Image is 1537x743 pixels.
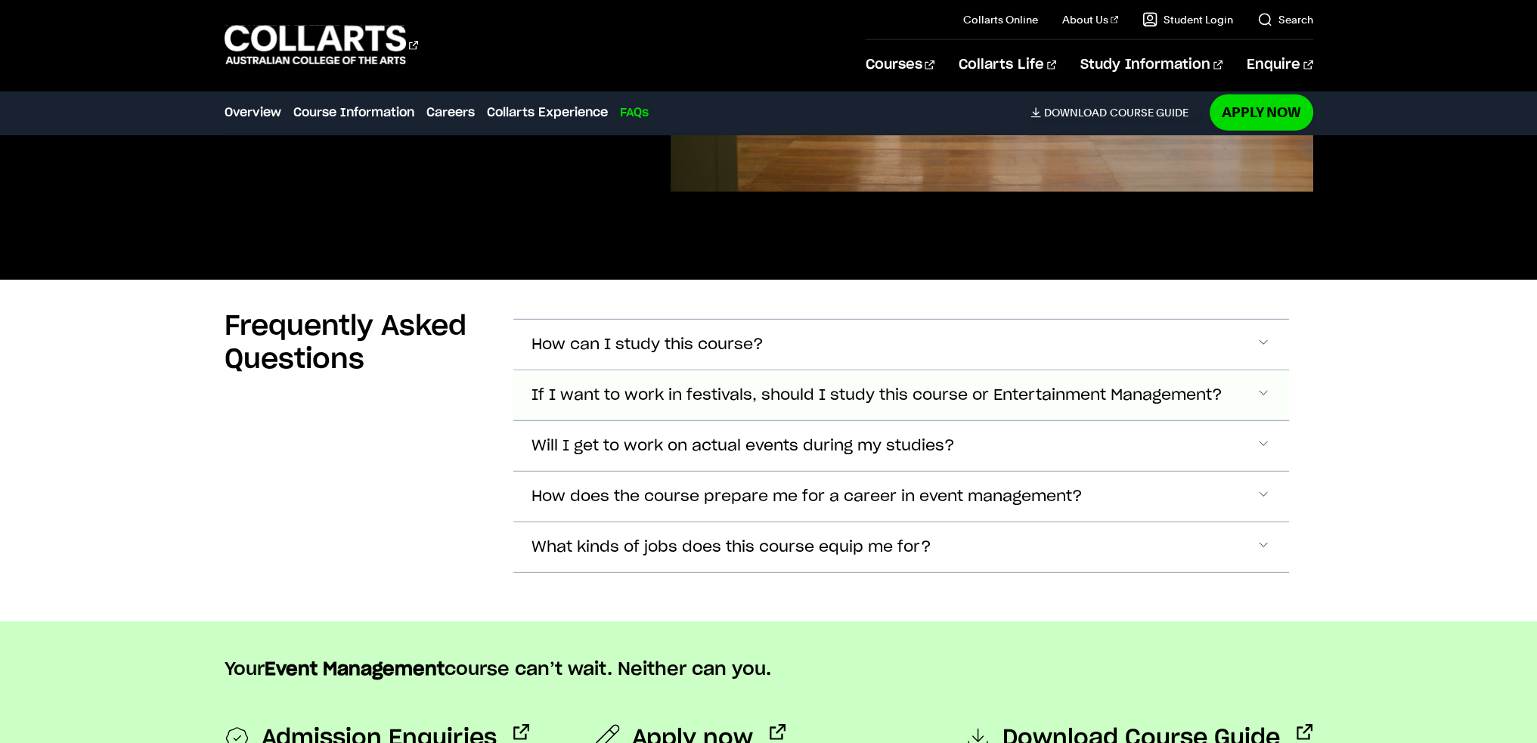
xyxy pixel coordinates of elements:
a: Search [1257,12,1313,27]
span: How can I study this course? [531,336,764,354]
section: Accordion Section [225,280,1313,621]
h2: Frequently Asked Questions [225,310,489,376]
button: If I want to work in festivals, should I study this course or Entertainment Management? [513,370,1289,420]
a: Careers [426,104,475,122]
button: Will I get to work on actual events during my studies? [513,421,1289,471]
a: Apply Now [1210,94,1313,130]
a: FAQs [620,104,649,122]
div: Go to homepage [225,23,418,67]
span: Download [1044,106,1107,119]
a: Overview [225,104,281,122]
span: If I want to work in festivals, should I study this course or Entertainment Management? [531,387,1222,404]
button: How can I study this course? [513,320,1289,370]
a: Collarts Online [963,12,1038,27]
a: Enquire [1247,40,1312,90]
button: How does the course prepare me for a career in event management? [513,472,1289,522]
a: Student Login [1142,12,1233,27]
a: Courses [866,40,934,90]
a: Collarts Life [959,40,1056,90]
a: DownloadCourse Guide [1030,106,1201,119]
strong: Event Management [265,661,445,679]
a: Collarts Experience [487,104,608,122]
span: How does the course prepare me for a career in event management? [531,488,1083,506]
a: Study Information [1080,40,1222,90]
p: Your course can’t wait. Neither can you. [225,658,1313,682]
a: Course Information [293,104,414,122]
button: What kinds of jobs does this course equip me for? [513,522,1289,572]
span: What kinds of jobs does this course equip me for? [531,539,931,556]
a: About Us [1062,12,1118,27]
span: Will I get to work on actual events during my studies? [531,438,955,455]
